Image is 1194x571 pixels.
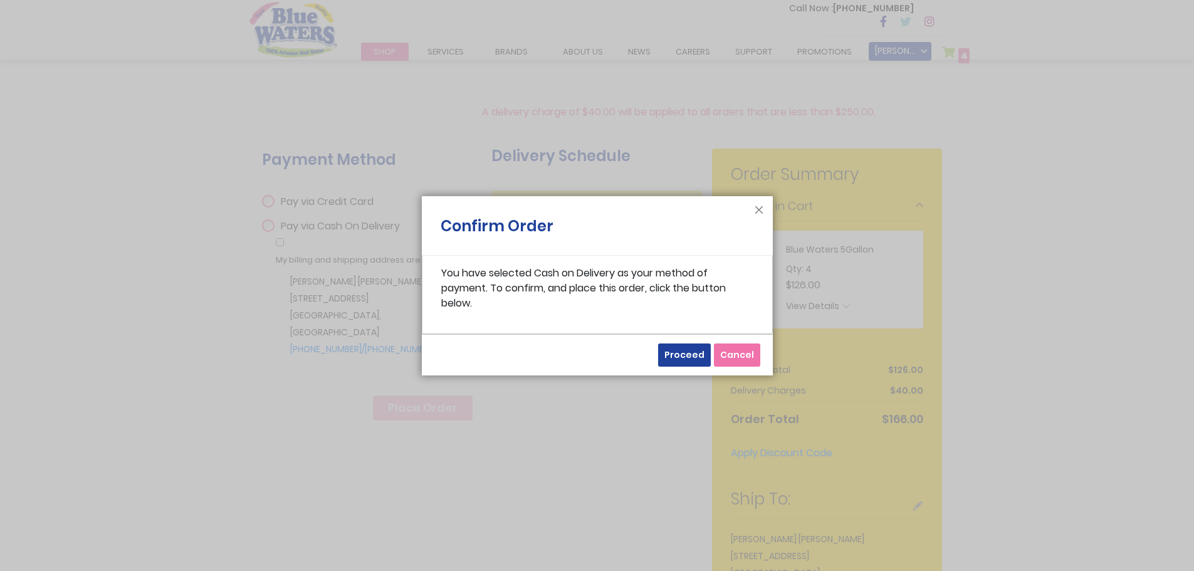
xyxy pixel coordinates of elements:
[658,343,711,367] button: Proceed
[441,266,753,311] p: You have selected Cash on Delivery as your method of payment. To confirm, and place this order, c...
[441,215,553,244] h1: Confirm Order
[714,343,760,367] button: Cancel
[664,348,704,361] span: Proceed
[720,348,754,361] span: Cancel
